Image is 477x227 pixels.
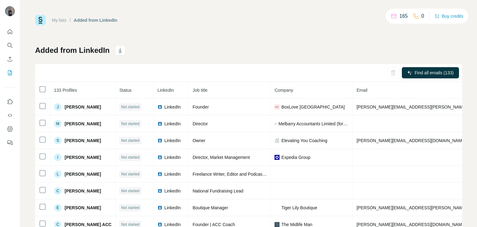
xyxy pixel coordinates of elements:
[357,138,466,143] span: [PERSON_NAME][EMAIL_ADDRESS][DOMAIN_NAME]
[74,17,117,23] div: Added from LinkedIn
[157,222,162,227] img: LinkedIn logo
[193,172,267,177] span: Freelance Writer, Editor and Podcaster
[121,155,139,160] span: Not started
[157,172,162,177] img: LinkedIn logo
[434,12,463,21] button: Buy credits
[415,70,454,76] span: Find all emails (133)
[5,6,15,16] img: Avatar
[157,205,162,210] img: LinkedIn logo
[275,206,279,209] img: company-logo
[281,205,317,211] span: Tiger Lily Boutique
[164,104,181,110] span: LinkedIn
[164,154,181,160] span: LinkedIn
[54,170,61,178] div: L
[54,204,61,211] div: E
[164,171,181,177] span: LinkedIn
[52,18,66,23] a: My lists
[35,15,46,25] img: Surfe Logo
[5,123,15,135] button: Dashboard
[157,104,162,109] img: LinkedIn logo
[121,188,139,194] span: Not started
[54,120,61,127] div: M
[54,88,77,93] span: 133 Profiles
[157,88,174,93] span: LinkedIn
[193,121,208,126] span: Director
[54,103,61,111] div: J
[193,138,205,143] span: Owner
[5,110,15,121] button: Use Surfe API
[193,205,228,210] span: Boutique Manager
[357,222,466,227] span: [PERSON_NAME][EMAIL_ADDRESS][DOMAIN_NAME]
[157,138,162,143] img: LinkedIn logo
[65,205,101,211] span: [PERSON_NAME]
[193,188,243,193] span: National Fundraising Lead
[157,121,162,126] img: LinkedIn logo
[279,121,349,127] span: Melbarry Accountants Limited (formerly known as [PERSON_NAME] [PERSON_NAME])
[65,188,101,194] span: [PERSON_NAME]
[402,67,459,78] button: Find all emails (133)
[119,88,132,93] span: Status
[5,40,15,51] button: Search
[121,121,139,127] span: Not started
[275,104,279,109] img: company-logo
[281,104,345,110] span: BoxLove [GEOGRAPHIC_DATA]
[164,205,181,211] span: LinkedIn
[157,188,162,193] img: LinkedIn logo
[157,155,162,160] img: LinkedIn logo
[54,187,61,195] div: C
[54,137,61,144] div: S
[164,121,181,127] span: LinkedIn
[281,137,327,144] span: Elevating You Coaching
[275,88,293,93] span: Company
[121,171,139,177] span: Not started
[65,137,101,144] span: [PERSON_NAME]
[65,104,101,110] span: [PERSON_NAME]
[281,154,310,160] span: Expedia Group
[121,138,139,143] span: Not started
[164,137,181,144] span: LinkedIn
[65,154,101,160] span: [PERSON_NAME]
[193,155,250,160] span: Director, Market Management
[164,188,181,194] span: LinkedIn
[70,17,71,23] li: /
[5,96,15,107] button: Use Surfe on LinkedIn
[65,171,101,177] span: [PERSON_NAME]
[5,67,15,78] button: My lists
[5,53,15,65] button: Enrich CSV
[275,155,279,160] img: company-logo
[54,154,61,161] div: I
[357,88,367,93] span: Email
[35,45,110,55] h1: Added from LinkedIn
[421,12,424,20] p: 0
[193,222,235,227] span: Founder | ACC Coach
[399,12,408,20] p: 165
[5,137,15,148] button: Feedback
[275,222,279,227] img: company-logo
[193,88,207,93] span: Job title
[193,104,209,109] span: Founder
[65,121,101,127] span: [PERSON_NAME]
[121,205,139,211] span: Not started
[5,26,15,37] button: Quick start
[121,104,139,110] span: Not started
